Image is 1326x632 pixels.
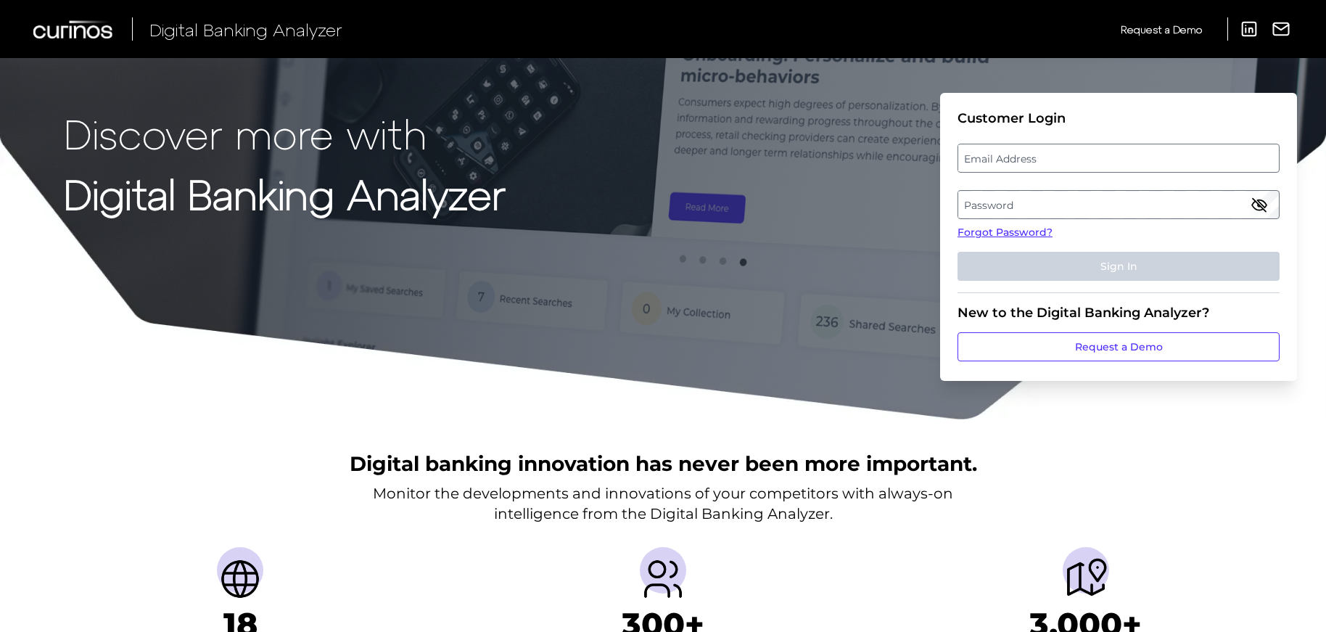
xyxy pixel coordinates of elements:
img: Curinos [33,20,115,38]
strong: Digital Banking Analyzer [64,169,506,218]
img: Countries [217,556,263,602]
button: Sign In [958,252,1280,281]
a: Forgot Password? [958,225,1280,240]
label: Email Address [958,145,1278,171]
img: Providers [640,556,686,602]
h2: Digital banking innovation has never been more important. [350,450,977,477]
span: Request a Demo [1121,23,1202,36]
a: Request a Demo [1121,17,1202,41]
div: New to the Digital Banking Analyzer? [958,305,1280,321]
img: Journeys [1063,556,1109,602]
p: Monitor the developments and innovations of your competitors with always-on intelligence from the... [373,483,953,524]
span: Digital Banking Analyzer [149,19,342,40]
label: Password [958,192,1278,218]
p: Discover more with [64,110,506,156]
a: Request a Demo [958,332,1280,361]
div: Customer Login [958,110,1280,126]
